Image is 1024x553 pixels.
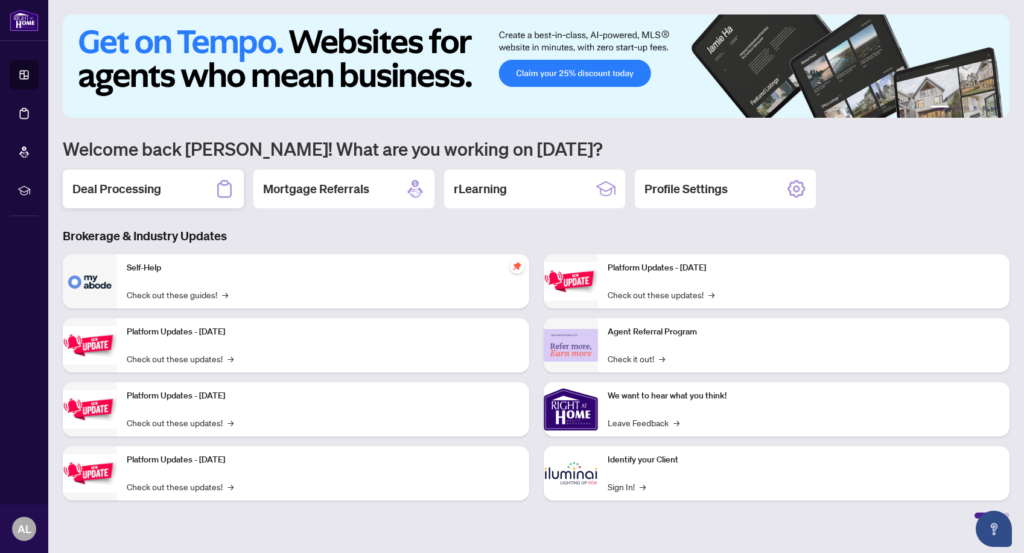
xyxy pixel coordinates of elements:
[644,181,728,197] h2: Profile Settings
[708,288,714,301] span: →
[127,288,228,301] a: Check out these guides!→
[63,137,1010,160] h1: Welcome back [PERSON_NAME]! What are you working on [DATE]?
[72,181,161,197] h2: Deal Processing
[127,261,520,275] p: Self-Help
[227,416,234,429] span: →
[63,228,1010,245] h3: Brokerage & Industry Updates
[544,382,598,436] img: We want to hear what you think!
[544,262,598,300] img: Platform Updates - June 23, 2025
[993,106,997,110] button: 6
[63,390,117,428] img: Platform Updates - July 21, 2025
[127,325,520,339] p: Platform Updates - [DATE]
[263,181,369,197] h2: Mortgage Referrals
[454,181,507,197] h2: rLearning
[608,389,1000,403] p: We want to hear what you think!
[976,511,1012,547] button: Open asap
[608,288,714,301] a: Check out these updates!→
[608,416,679,429] a: Leave Feedback→
[640,480,646,493] span: →
[510,259,524,273] span: pushpin
[544,446,598,500] img: Identify your Client
[127,453,520,467] p: Platform Updates - [DATE]
[127,389,520,403] p: Platform Updates - [DATE]
[673,416,679,429] span: →
[222,288,228,301] span: →
[954,106,959,110] button: 2
[127,352,234,365] a: Check out these updates!→
[659,352,665,365] span: →
[63,326,117,364] img: Platform Updates - September 16, 2025
[608,261,1000,275] p: Platform Updates - [DATE]
[973,106,978,110] button: 4
[983,106,988,110] button: 5
[930,106,949,110] button: 1
[127,480,234,493] a: Check out these updates!→
[608,480,646,493] a: Sign In!→
[63,454,117,492] img: Platform Updates - July 8, 2025
[964,106,968,110] button: 3
[608,453,1000,467] p: Identify your Client
[127,416,234,429] a: Check out these updates!→
[17,520,31,537] span: AL
[608,352,665,365] a: Check it out!→
[608,325,1000,339] p: Agent Referral Program
[10,9,39,31] img: logo
[63,14,1010,118] img: Slide 0
[63,254,117,308] img: Self-Help
[227,352,234,365] span: →
[544,329,598,362] img: Agent Referral Program
[227,480,234,493] span: →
